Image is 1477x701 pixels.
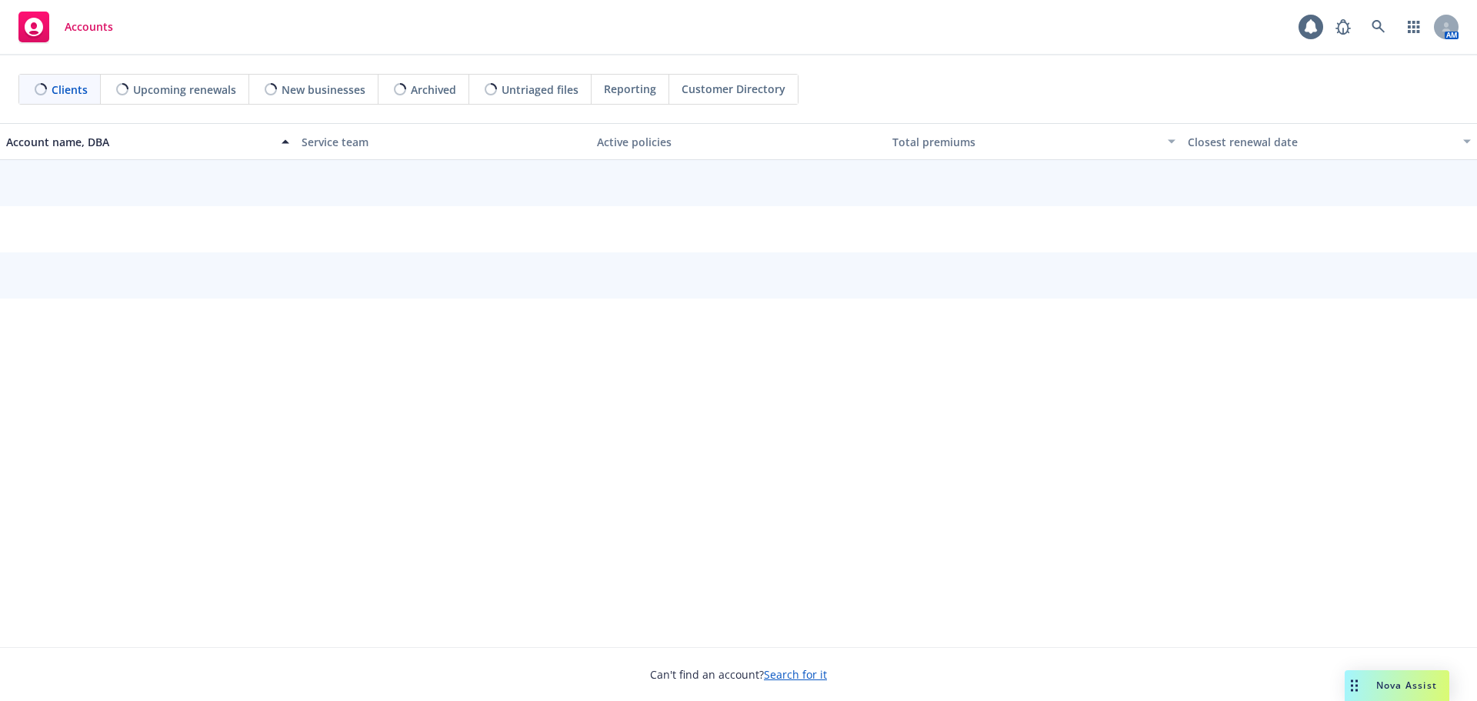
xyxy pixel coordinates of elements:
button: Active policies [591,123,886,160]
a: Switch app [1399,12,1429,42]
span: Nova Assist [1376,679,1437,692]
div: Drag to move [1345,670,1364,701]
span: Untriaged files [502,82,578,98]
div: Service team [302,134,585,150]
a: Accounts [12,5,119,48]
span: New businesses [282,82,365,98]
span: Customer Directory [682,81,785,97]
span: Archived [411,82,456,98]
div: Active policies [597,134,880,150]
div: Account name, DBA [6,134,272,150]
button: Nova Assist [1345,670,1449,701]
div: Total premiums [892,134,1159,150]
button: Closest renewal date [1182,123,1477,160]
div: Closest renewal date [1188,134,1454,150]
span: Upcoming renewals [133,82,236,98]
span: Accounts [65,21,113,33]
span: Can't find an account? [650,666,827,683]
span: Reporting [604,81,656,97]
button: Total premiums [886,123,1182,160]
a: Report a Bug [1328,12,1359,42]
a: Search [1363,12,1394,42]
button: Service team [295,123,591,160]
a: Search for it [764,667,827,682]
span: Clients [52,82,88,98]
